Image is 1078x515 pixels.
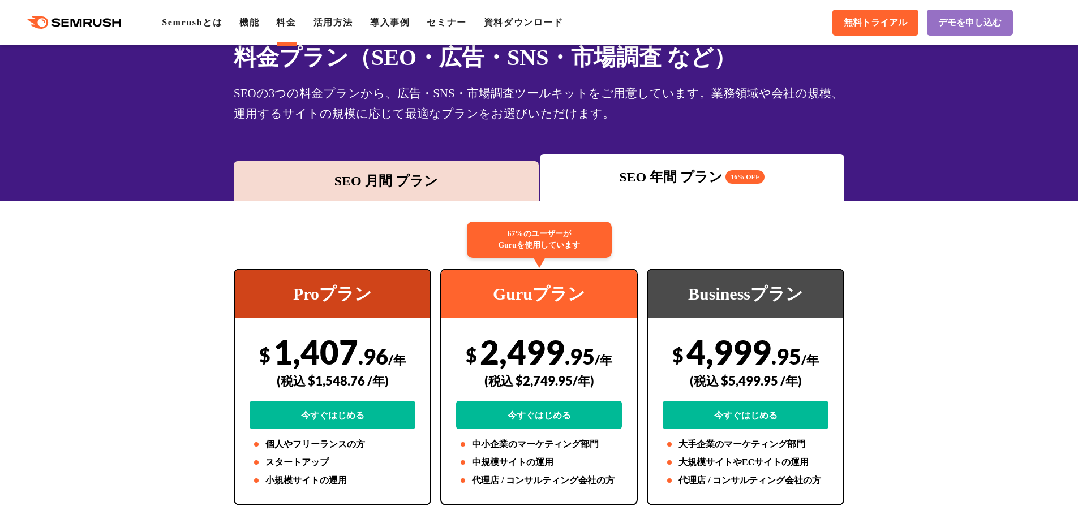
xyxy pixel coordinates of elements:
div: ドメイン: [DOMAIN_NAME] [29,29,131,40]
li: 大規模サイトやECサイトの運用 [663,456,828,469]
li: スタートアップ [250,456,415,469]
div: キーワード流入 [131,68,182,75]
div: Proプラン [235,270,430,318]
li: 個人やフリーランスの方 [250,438,415,451]
img: tab_keywords_by_traffic_grey.svg [119,67,128,76]
div: SEO 年間 プラン [546,167,839,187]
div: SEO 月間 プラン [239,171,533,191]
div: 2,499 [456,332,622,429]
img: tab_domain_overview_orange.svg [38,67,48,76]
div: (税込 $2,749.95/年) [456,361,622,401]
div: (税込 $1,548.76 /年) [250,361,415,401]
a: セミナー [427,18,466,27]
li: 代理店 / コンサルティング会社の方 [456,474,622,487]
span: .95 [771,343,801,369]
div: v 4.0.25 [32,18,55,27]
span: /年 [388,352,406,367]
span: $ [672,343,684,366]
div: 1,407 [250,332,415,429]
li: 小規模サイトの運用 [250,474,415,487]
a: Semrushとは [162,18,222,27]
h1: 料金プラン（SEO・広告・SNS・市場調査 など） [234,41,844,74]
span: $ [466,343,477,366]
a: 資料ダウンロード [484,18,564,27]
span: 無料トライアル [844,17,907,29]
span: /年 [595,352,612,367]
div: 4,999 [663,332,828,429]
a: 今すぐはじめる [663,401,828,429]
li: 中小企業のマーケティング部門 [456,438,622,451]
img: logo_orange.svg [18,18,27,27]
span: デモを申し込む [938,17,1002,29]
a: デモを申し込む [927,10,1013,36]
a: 今すぐはじめる [456,401,622,429]
li: 代理店 / コンサルティング会社の方 [663,474,828,487]
img: website_grey.svg [18,29,27,40]
div: Businessプラン [648,270,843,318]
div: ドメイン概要 [51,68,95,75]
span: /年 [801,352,819,367]
div: 67%のユーザーが Guruを使用しています [467,222,612,258]
div: (税込 $5,499.95 /年) [663,361,828,401]
a: 無料トライアル [832,10,918,36]
a: 活用方法 [313,18,353,27]
div: Guruプラン [441,270,637,318]
div: SEOの3つの料金プランから、広告・SNS・市場調査ツールキットをご用意しています。業務領域や会社の規模、運用するサイトの規模に応じて最適なプランをお選びいただけます。 [234,83,844,124]
span: .95 [565,343,595,369]
a: 機能 [239,18,259,27]
a: 導入事例 [370,18,410,27]
a: 今すぐはじめる [250,401,415,429]
span: .96 [358,343,388,369]
span: 16% OFF [725,170,765,184]
li: 中規模サイトの運用 [456,456,622,469]
span: $ [259,343,270,366]
a: 料金 [276,18,296,27]
li: 大手企業のマーケティング部門 [663,438,828,451]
